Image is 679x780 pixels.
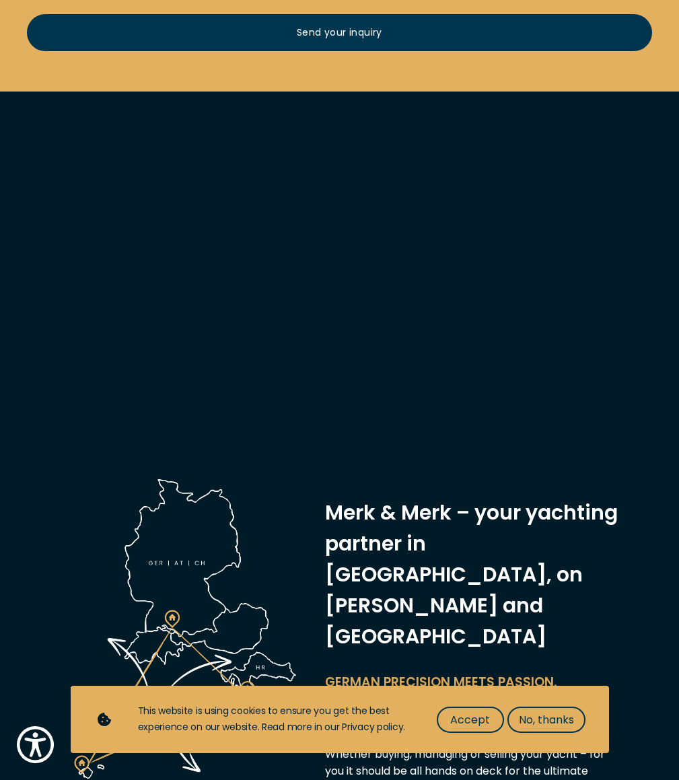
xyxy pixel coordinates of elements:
a: Send your inquiry [27,14,652,51]
button: No, thanks [507,707,585,733]
div: This website is using cookies to ensure you get the best experience on our website. Read more in ... [138,703,410,736]
h3: Merk & Merk – your yachting partner in [GEOGRAPHIC_DATA], on [PERSON_NAME] and [GEOGRAPHIC_DATA] [325,497,618,652]
span: No, thanks [519,711,574,728]
span: Accept [450,711,490,728]
span: Send your inquiry [297,26,382,40]
button: Show Accessibility Preferences [13,723,57,767]
p: GERMAN PRECISION MEETS PASSION. [325,672,618,692]
button: Accept [437,707,504,733]
a: Privacy policy [342,720,403,734]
